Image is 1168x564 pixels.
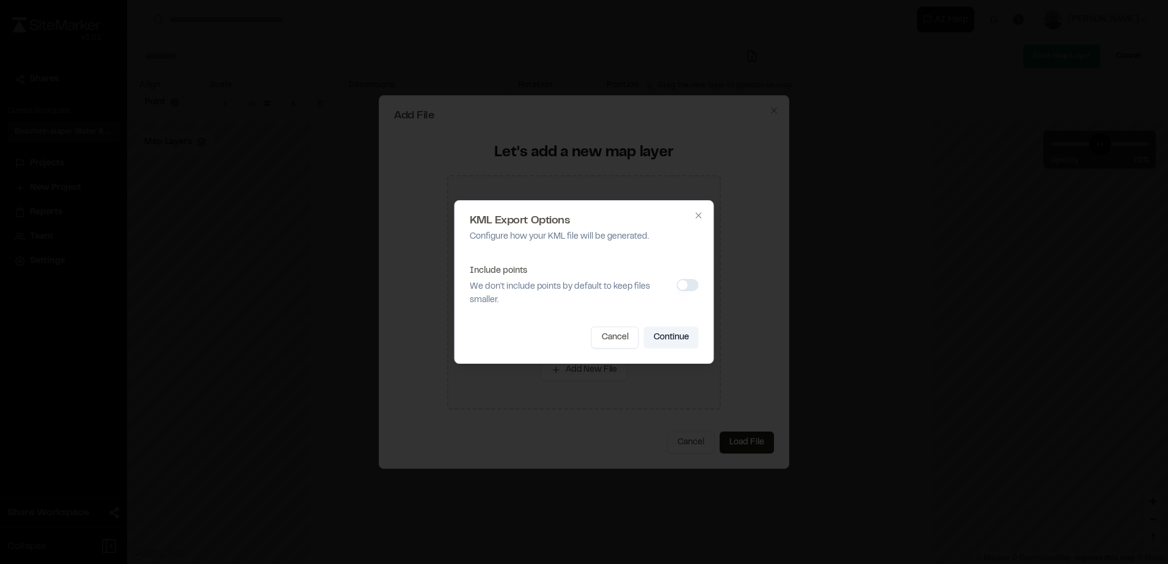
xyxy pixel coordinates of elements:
p: Configure how your KML file will be generated. [470,230,699,244]
h2: KML Export Options [470,215,699,226]
p: We don't include points by default to keep files smaller. [470,280,672,307]
label: Include points [470,267,527,275]
button: Cancel [591,327,639,349]
button: Continue [644,327,699,349]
